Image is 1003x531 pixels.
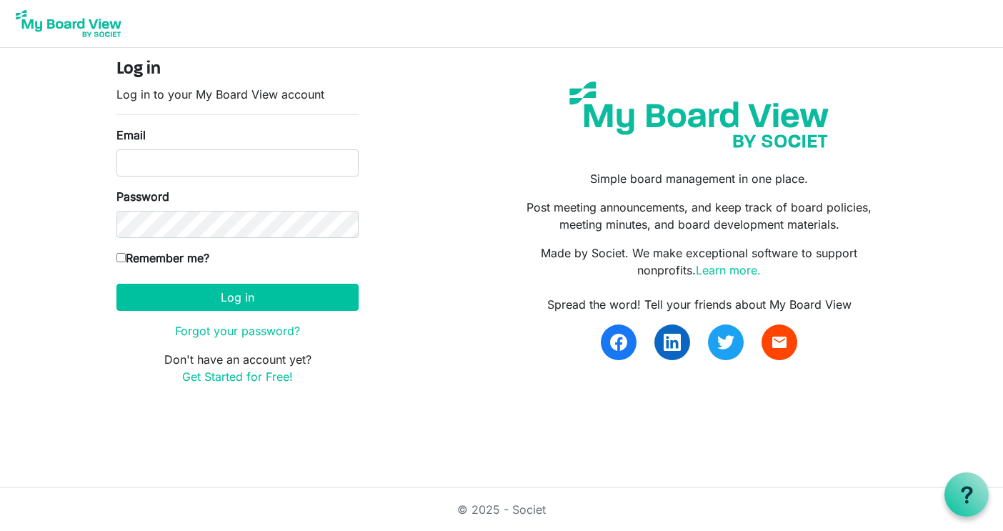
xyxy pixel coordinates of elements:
h4: Log in [116,59,359,80]
label: Remember me? [116,249,209,267]
span: email [771,334,788,351]
p: Made by Societ. We make exceptional software to support nonprofits. [512,244,887,279]
a: email [762,324,797,360]
img: my-board-view-societ.svg [559,71,839,159]
a: © 2025 - Societ [457,502,546,517]
img: linkedin.svg [664,334,681,351]
div: Spread the word! Tell your friends about My Board View [512,296,887,313]
p: Simple board management in one place. [512,170,887,187]
img: twitter.svg [717,334,734,351]
label: Email [116,126,146,144]
p: Post meeting announcements, and keep track of board policies, meeting minutes, and board developm... [512,199,887,233]
a: Get Started for Free! [182,369,293,384]
a: Learn more. [696,263,761,277]
input: Remember me? [116,253,126,262]
button: Log in [116,284,359,311]
label: Password [116,188,169,205]
p: Don't have an account yet? [116,351,359,385]
img: My Board View Logo [11,6,126,41]
p: Log in to your My Board View account [116,86,359,103]
img: facebook.svg [610,334,627,351]
a: Forgot your password? [175,324,300,338]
